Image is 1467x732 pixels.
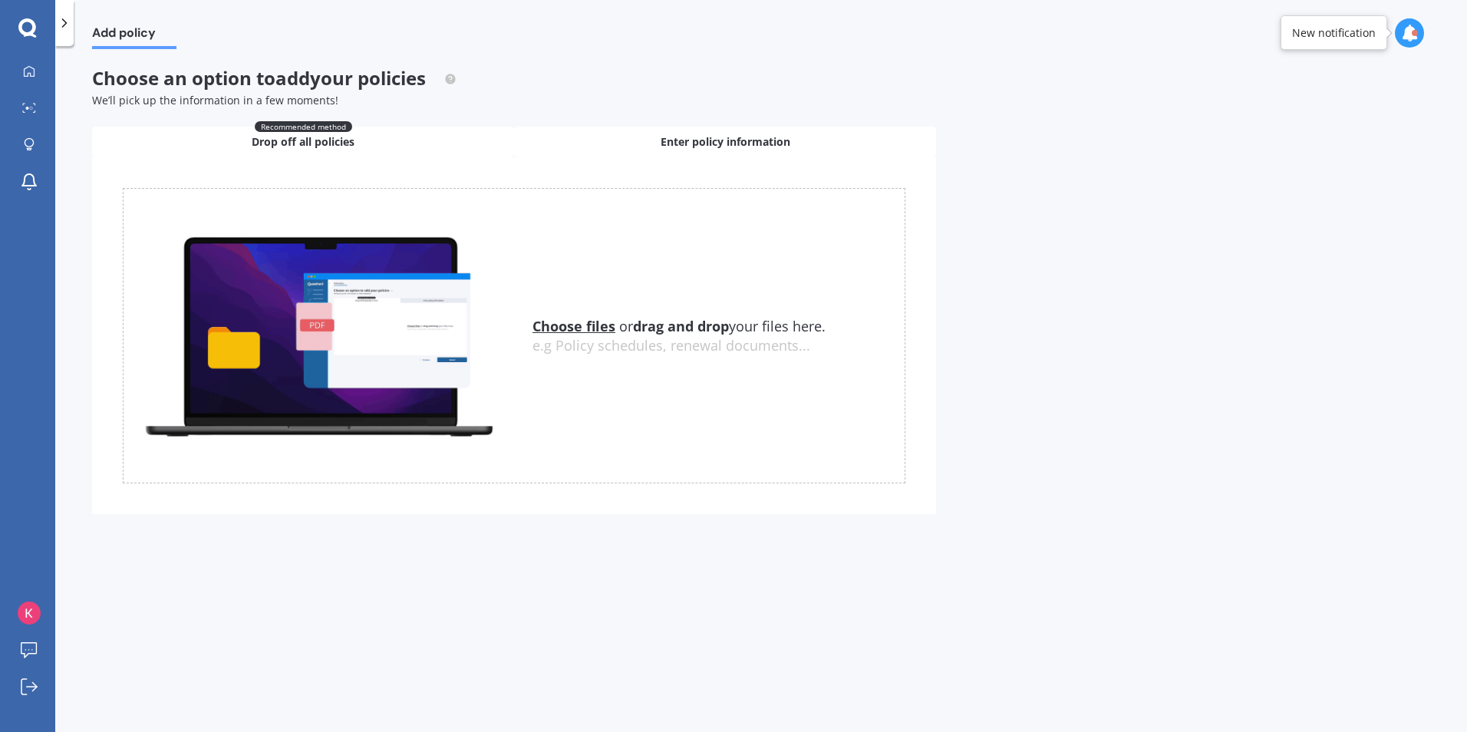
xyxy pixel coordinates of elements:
div: New notification [1292,25,1376,41]
span: or your files here. [532,317,826,335]
span: Choose an option [92,65,457,91]
u: Choose files [532,317,615,335]
span: Enter policy information [661,134,790,150]
div: e.g Policy schedules, renewal documents... [532,338,905,354]
span: to add your policies [256,65,426,91]
span: Recommended method [255,121,352,132]
b: drag and drop [633,317,729,335]
img: ACg8ocJjBdN8-VivRHBRU2sgidWMHqcWcUMoAMkyEs-i9V7rO0amGg=s96-c [18,602,41,625]
span: Add policy [92,25,176,46]
span: We’ll pick up the information in a few moments! [92,93,338,107]
span: Drop off all policies [252,134,354,150]
img: upload.de96410c8ce839c3fdd5.gif [124,228,514,443]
